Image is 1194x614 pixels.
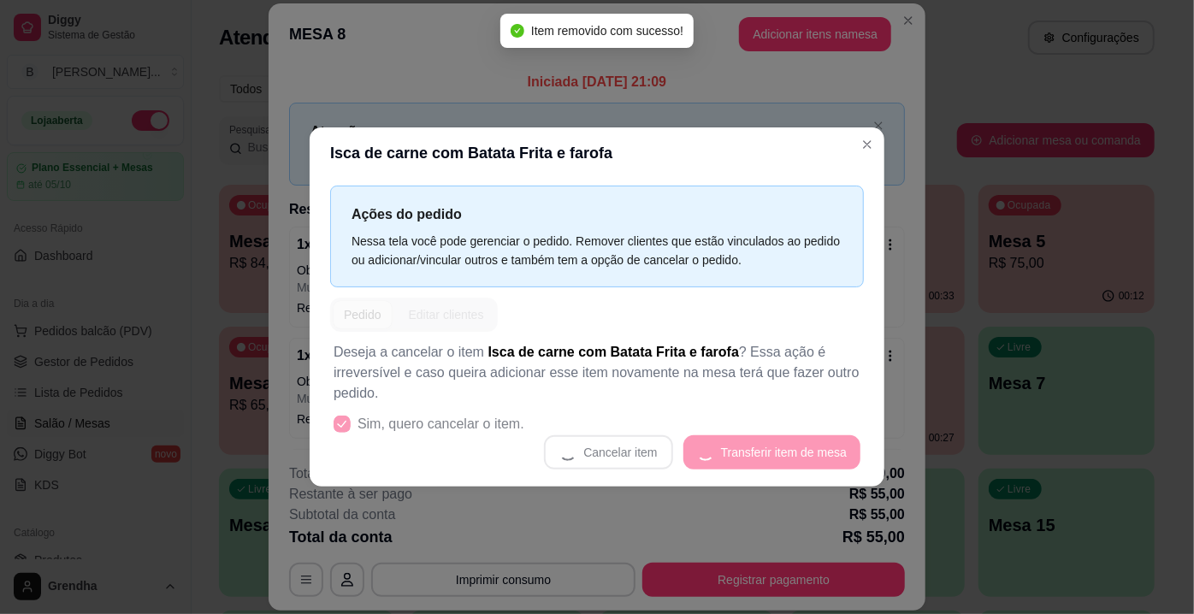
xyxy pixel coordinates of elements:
[352,232,842,269] div: Nessa tela você pode gerenciar o pedido. Remover clientes que estão vinculados ao pedido ou adici...
[334,342,860,404] p: Deseja a cancelar o item ? Essa ação é irreversível e caso queira adicionar esse item novamente n...
[531,24,683,38] span: Item removido com sucesso!
[488,345,739,359] span: Isca de carne com Batata Frita e farofa
[352,204,842,225] p: Ações do pedido
[310,127,884,179] header: Isca de carne com Batata Frita e farofa
[511,24,524,38] span: check-circle
[854,131,881,158] button: Close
